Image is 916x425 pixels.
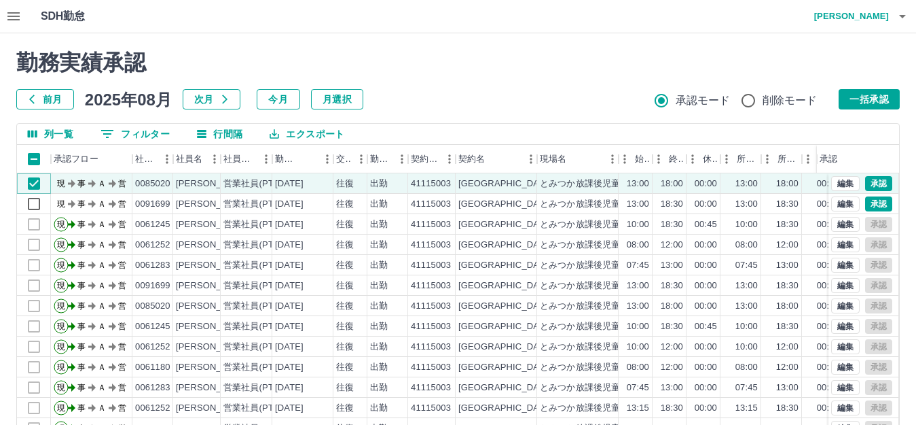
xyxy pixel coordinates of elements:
[98,281,106,290] text: Ａ
[118,220,126,229] text: 営
[118,301,126,311] text: 営
[57,362,65,372] text: 現
[735,402,758,415] div: 13:15
[98,403,106,413] text: Ａ
[176,279,250,292] div: [PERSON_NAME]
[183,89,240,109] button: 次月
[439,149,460,169] button: メニュー
[57,403,65,413] text: 現
[176,145,202,173] div: 社員名
[737,145,758,173] div: 所定開始
[370,279,388,292] div: 出勤
[627,361,649,374] div: 08:00
[540,145,566,173] div: 現場名
[735,300,758,313] div: 13:00
[16,89,74,109] button: 前月
[118,342,126,352] text: 営
[661,300,683,313] div: 18:00
[135,239,170,252] div: 0061252
[223,259,295,272] div: 営業社員(PT契約)
[627,402,649,415] div: 13:15
[635,145,650,173] div: 始業
[135,341,170,354] div: 0061252
[370,259,388,272] div: 出勤
[98,322,106,331] text: Ａ
[57,179,65,188] text: 現
[275,279,304,292] div: [DATE]
[540,198,629,211] div: とみつか放課後児童会
[275,145,298,173] div: 勤務日
[458,177,552,190] div: [GEOGRAPHIC_DATA]
[157,149,177,169] button: メニュー
[540,361,629,374] div: とみつか放課後児童会
[831,258,860,273] button: 編集
[661,361,683,374] div: 12:00
[776,218,799,231] div: 18:30
[51,145,132,173] div: 承認フロー
[259,124,355,144] button: エクスポート
[456,145,537,173] div: 契約名
[173,145,221,173] div: 社員名
[735,341,758,354] div: 10:00
[176,381,250,394] div: [PERSON_NAME]
[336,320,354,333] div: 往復
[135,381,170,394] div: 0061283
[135,402,170,415] div: 0061252
[118,240,126,250] text: 営
[98,342,106,352] text: Ａ
[336,279,354,292] div: 往復
[735,320,758,333] div: 10:00
[77,342,86,352] text: 事
[57,383,65,392] text: 現
[703,145,718,173] div: 休憩
[695,381,717,394] div: 00:00
[776,320,799,333] div: 18:30
[817,177,839,190] div: 00:00
[686,145,720,173] div: 休憩
[333,145,367,173] div: 交通費
[223,402,295,415] div: 営業社員(PT契約)
[411,218,451,231] div: 41115003
[627,279,649,292] div: 13:00
[275,300,304,313] div: [DATE]
[98,220,106,229] text: Ａ
[370,145,392,173] div: 勤務区分
[256,149,276,169] button: メニュー
[411,259,451,272] div: 41115003
[817,259,839,272] div: 00:00
[831,319,860,334] button: 編集
[77,301,86,311] text: 事
[223,279,295,292] div: 営業社員(PT契約)
[695,341,717,354] div: 00:00
[761,145,802,173] div: 所定終業
[90,124,181,144] button: フィルター表示
[176,300,250,313] div: [PERSON_NAME]
[776,341,799,354] div: 12:00
[458,320,552,333] div: [GEOGRAPHIC_DATA]
[221,145,272,173] div: 社員区分
[776,239,799,252] div: 12:00
[817,361,839,374] div: 00:00
[186,124,253,144] button: 行間隔
[661,341,683,354] div: 12:00
[176,218,250,231] div: [PERSON_NAME]
[458,239,552,252] div: [GEOGRAPHIC_DATA]
[223,145,256,173] div: 社員区分
[831,176,860,191] button: 編集
[118,260,126,270] text: 営
[176,239,250,252] div: [PERSON_NAME]
[57,301,65,311] text: 現
[831,217,860,232] button: 編集
[661,259,683,272] div: 13:00
[695,402,717,415] div: 00:00
[735,239,758,252] div: 08:00
[77,362,86,372] text: 事
[720,145,761,173] div: 所定開始
[351,149,371,169] button: メニュー
[370,320,388,333] div: 出勤
[336,259,354,272] div: 往復
[458,341,552,354] div: [GEOGRAPHIC_DATA]
[627,259,649,272] div: 07:45
[411,239,451,252] div: 41115003
[336,402,354,415] div: 往復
